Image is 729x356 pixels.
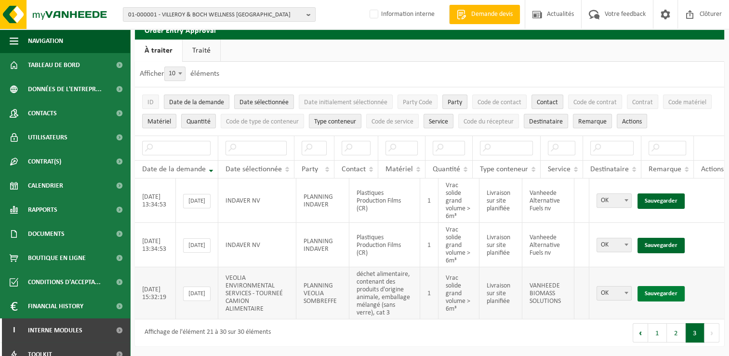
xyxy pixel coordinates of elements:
td: PLANNING INDAVER [296,223,349,267]
button: Date de la demandeDate de la demande: Activate to remove sorting [164,95,229,109]
td: Vanheede Alternative Fuels nv [522,223,574,267]
td: 1 [420,178,438,223]
button: ServiceService: Activate to sort [424,114,453,128]
span: Type conteneur [314,118,356,125]
td: INDAVER NV [218,178,296,223]
button: Code du récepteurCode du récepteur: Activate to sort [458,114,519,128]
span: OK [597,238,631,252]
button: Code de serviceCode de service: Activate to sort [366,114,419,128]
td: Livraison sur site planifiée [479,223,522,267]
span: Contrat [632,99,653,106]
button: Party CodeParty Code: Activate to sort [398,95,437,109]
a: Sauvegarder [637,238,685,253]
td: VEOLIA ENVIRONMENTAL SERVICES - TOURNEÉ CAMION ALIMENTAIRE [218,267,296,319]
span: 10 [164,67,186,81]
span: Remarque [578,118,607,125]
td: [DATE] 13:34:53 [135,178,176,223]
button: DestinataireDestinataire : Activate to sort [524,114,568,128]
label: Afficher éléments [140,70,219,78]
td: PLANNING INDAVER [296,178,349,223]
button: Next [704,323,719,342]
span: Party [448,99,462,106]
span: Code du récepteur [464,118,514,125]
span: Date sélectionnée [239,99,289,106]
td: Vrac solide grand volume > 6m³ [438,267,479,319]
td: Vanheede Alternative Fuels nv [522,178,574,223]
span: Documents [28,222,65,246]
td: Vrac solide grand volume > 6m³ [438,223,479,267]
button: 1 [648,323,667,342]
span: Code de service [371,118,413,125]
span: OK [596,286,632,301]
span: Actions [701,165,724,173]
td: Livraison sur site planifiée [479,267,522,319]
td: 1 [420,267,438,319]
span: I [10,318,18,342]
span: Contact [537,99,558,106]
td: Plastiques Production Films (CR) [349,178,420,223]
span: Code de type de conteneur [226,118,299,125]
span: Actions [622,118,642,125]
td: Vrac solide grand volume > 6m³ [438,178,479,223]
h2: Order Entry Approval [135,20,724,39]
span: Navigation [28,29,63,53]
span: Destinataire [529,118,563,125]
span: Données de l'entrepr... [28,77,102,101]
span: Conditions d'accepta... [28,270,101,294]
span: Matériel [385,165,413,173]
span: Rapports [28,198,57,222]
button: 2 [667,323,686,342]
span: Financial History [28,294,83,318]
span: 01-000001 - VILLEROY & BOCH WELLNESS [GEOGRAPHIC_DATA] [128,8,303,22]
span: Remarque [649,165,681,173]
span: Boutique en ligne [28,246,86,270]
td: [DATE] 15:32:19 [135,267,176,319]
td: Livraison sur site planifiée [479,178,522,223]
span: OK [596,193,632,208]
td: PLANNING VEOLIA SOMBREFFE [296,267,349,319]
span: Code de contact [477,99,521,106]
span: Date de la demande [142,165,206,173]
span: Quantité [433,165,460,173]
span: Quantité [186,118,211,125]
button: QuantitéQuantité: Activate to sort [181,114,216,128]
td: déchet alimentaire, contenant des produits d'origine animale, emballage mélangé (sans verre), cat 3 [349,267,420,319]
button: Code de type de conteneurCode de type de conteneur: Activate to sort [221,114,304,128]
span: Service [429,118,448,125]
td: [DATE] 13:34:53 [135,223,176,267]
a: Demande devis [449,5,520,24]
button: Date initialement sélectionnéeDate initialement sélectionnée: Activate to sort [299,95,393,109]
div: Affichage de l'élément 21 à 30 sur 30 éléments [140,324,271,342]
span: OK [597,287,631,300]
a: À traiter [135,40,182,62]
td: 1 [420,223,438,267]
span: Calendrier [28,174,63,198]
button: Actions [617,114,647,128]
span: Date initialement sélectionnée [304,99,387,106]
a: Sauvegarder [637,286,685,301]
button: PartyParty: Activate to sort [442,95,467,109]
td: INDAVER NV [218,223,296,267]
a: Traité [183,40,220,62]
span: Interne modules [28,318,82,342]
span: Service [548,165,570,173]
button: Code de contactCode de contact: Activate to sort [472,95,527,109]
span: Destinataire [590,165,629,173]
span: Code de contrat [573,99,617,106]
span: Contrat(s) [28,150,61,174]
span: Code matériel [668,99,706,106]
span: Type conteneur [480,165,528,173]
label: Information interne [368,7,435,22]
button: RemarqueRemarque: Activate to sort [573,114,612,128]
button: Date sélectionnéeDate sélectionnée: Activate to sort [234,95,294,109]
button: MatérielMatériel: Activate to sort [142,114,176,128]
td: VANHEEDE BIOMASS SOLUTIONS [522,267,574,319]
td: Plastiques Production Films (CR) [349,223,420,267]
span: Demande devis [469,10,515,19]
span: OK [596,238,632,252]
span: Party Code [403,99,432,106]
button: ContactContact: Activate to sort [531,95,563,109]
span: Matériel [147,118,171,125]
button: Type conteneurType conteneur: Activate to sort [309,114,361,128]
button: 01-000001 - VILLEROY & BOCH WELLNESS [GEOGRAPHIC_DATA] [123,7,316,22]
